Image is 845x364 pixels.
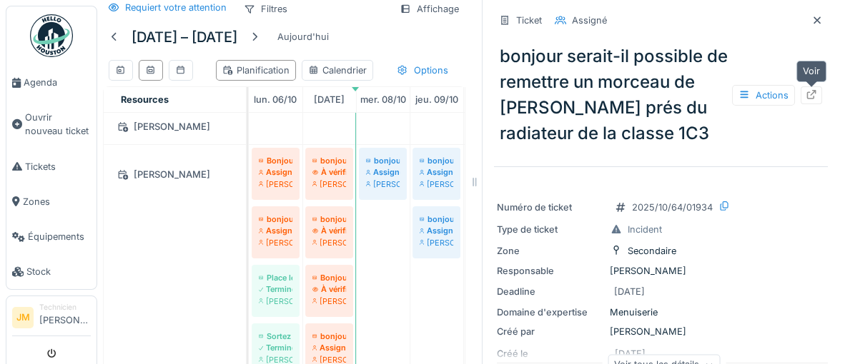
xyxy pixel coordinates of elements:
div: Place les plinthes [259,272,292,283]
div: [PERSON_NAME] [497,325,825,338]
a: 7 octobre 2025 [310,90,348,109]
div: Assigné [420,166,453,178]
a: JM Technicien[PERSON_NAME] [12,302,91,336]
div: Créé par [497,325,604,338]
div: [PERSON_NAME] [312,178,346,190]
div: Terminé [259,283,292,295]
div: [PERSON_NAME] [259,178,292,190]
div: Requiert votre attention [125,1,227,14]
div: Bonjour, loquet à refixer avant qu'il ne tombe quand vous avez un peu de temps 😉. Bien à vous, po... [312,272,346,283]
div: [PERSON_NAME] [259,237,292,248]
span: Resources [121,94,169,105]
div: Planification [222,64,290,77]
div: [PERSON_NAME] [366,178,400,190]
span: Équipements [28,230,91,243]
h5: [DATE] – [DATE] [132,29,237,46]
div: À vérifier [312,166,346,178]
a: 9 octobre 2025 [412,90,462,109]
li: JM [12,307,34,328]
div: [PERSON_NAME] [312,237,346,248]
a: Agenda [6,65,97,100]
a: 8 octobre 2025 [357,90,410,109]
div: bonjour serait-il possible de remettre un morceau de [PERSON_NAME] prés du radiateur de la classe... [259,213,292,225]
span: Tickets [25,160,91,173]
div: Ticket [516,14,542,27]
a: Stock [6,254,97,289]
div: Domaine d'expertise [497,305,604,319]
div: Options [390,60,455,81]
div: Zone [497,244,604,258]
a: Équipements [6,219,97,254]
div: Assigné [572,14,607,27]
div: bonjour, serait-il possible d'accrocher les tenture dans le local des anciens ( aesm) merci [366,155,400,166]
div: [PERSON_NAME] [259,295,292,307]
div: À vérifier [312,283,346,295]
div: Responsable [497,264,604,278]
div: Incident [628,223,662,236]
a: 6 octobre 2025 [250,90,300,109]
div: Technicien [39,302,91,313]
span: Stock [26,265,91,278]
div: [PERSON_NAME] [312,295,346,307]
div: Assigné [312,342,346,353]
img: Badge_color-CXgf-gQk.svg [30,14,73,57]
a: Ouvrir nouveau ticket [6,100,97,148]
div: Type de ticket [497,223,604,236]
div: Assigné [366,166,400,178]
div: Menuiserie [497,305,825,319]
div: Actions [732,85,795,106]
div: bonjour, serait-il possible de reprendre la pose de derbigum sur le toit du hall de tennis merci [312,330,346,342]
div: bonjour serait-il possible de changer le néon de levier qui est dans la cave prés de l'ascenseur ... [312,155,346,166]
div: À vérifier [312,225,346,236]
div: Deadline [497,285,604,298]
div: bonjour, serait-il possible de monté dans le grand réfectoire 20 grilles d'exposition du même mod... [420,213,453,225]
div: Aujourd'hui [272,27,335,46]
div: Assigné [259,225,292,236]
div: [PERSON_NAME] [112,166,237,183]
div: [PERSON_NAME] [497,264,825,278]
div: Assigné [420,225,453,236]
div: bonjour serait-il possible de changer un néon sur le palier d'escalier pour descendre dans la cav... [312,213,346,225]
span: Ouvrir nouveau ticket [25,111,91,138]
div: [PERSON_NAME] [112,118,237,136]
div: Secondaire [628,244,676,258]
div: [PERSON_NAME] [420,178,453,190]
div: 2025/10/64/01934 [632,201,713,214]
div: Sortez les poubelles [259,330,292,342]
span: Agenda [24,76,91,89]
div: [PERSON_NAME] [420,237,453,248]
div: Bonjour Depuis les grandes vacances, Il y a un problème avec le rideau côté primaire ( pour redes... [259,155,292,166]
span: Zones [23,195,91,208]
a: Zones [6,184,97,219]
div: [DATE] [614,285,645,298]
li: [PERSON_NAME] [39,302,91,333]
div: Numéro de ticket [497,201,604,214]
div: Terminé [259,342,292,353]
div: Calendrier [308,64,367,77]
div: Voir [796,61,826,81]
div: bonjour, serait-il possible de déposer dans le fond du grand réfectoire 6 praticables de 40 cm merci [420,155,453,166]
a: Tickets [6,149,97,184]
div: bonjour serait-il possible de remettre un morceau de [PERSON_NAME] prés du radiateur de la classe... [494,38,828,152]
div: Assigné [259,166,292,178]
